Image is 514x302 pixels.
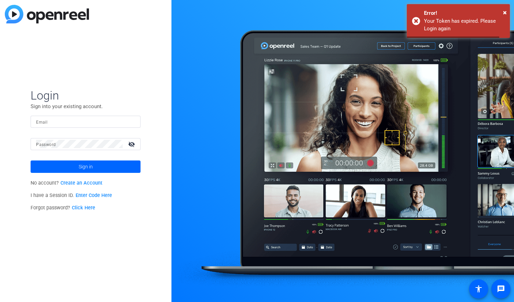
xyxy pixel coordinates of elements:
[72,205,95,211] a: Click Here
[497,285,505,293] mat-icon: message
[124,139,141,149] mat-icon: visibility_off
[503,7,507,18] button: Close
[31,103,141,110] p: Sign into your existing account.
[60,180,102,186] a: Create an Account
[474,285,483,293] mat-icon: accessibility
[5,5,89,23] img: blue-gradient.svg
[36,117,135,126] input: Enter Email Address
[31,205,95,211] span: Forgot password?
[31,192,112,198] span: I have a Session ID.
[36,120,47,125] mat-label: Email
[424,9,505,17] div: Error!
[31,88,141,103] span: Login
[76,192,112,198] a: Enter Code Here
[36,142,56,147] mat-label: Password
[424,17,505,33] div: Your Token has expired. Please Login again
[503,8,507,17] span: ×
[79,158,93,175] span: Sign in
[31,160,141,173] button: Sign in
[31,180,102,186] span: No account?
